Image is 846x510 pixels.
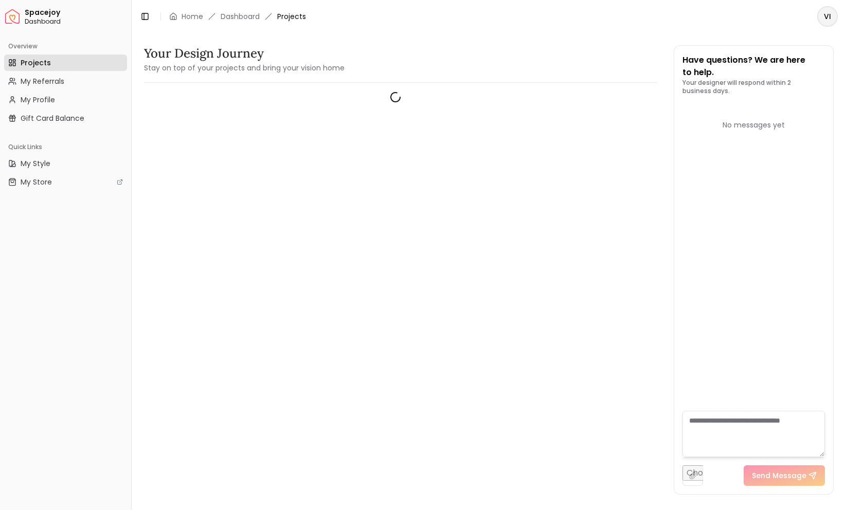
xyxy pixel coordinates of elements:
div: No messages yet [682,120,825,130]
a: Spacejoy [5,9,20,24]
a: Gift Card Balance [4,110,127,126]
small: Stay on top of your projects and bring your vision home [144,63,345,73]
button: VI [817,6,838,27]
a: Dashboard [221,11,260,22]
a: My Store [4,174,127,190]
span: Projects [277,11,306,22]
span: My Referrals [21,76,64,86]
a: Home [182,11,203,22]
span: Spacejoy [25,8,127,17]
a: Projects [4,54,127,71]
span: Dashboard [25,17,127,26]
h3: Your Design Journey [144,45,345,62]
p: Have questions? We are here to help. [682,54,825,79]
p: Your designer will respond within 2 business days. [682,79,825,95]
span: My Store [21,177,52,187]
a: My Referrals [4,73,127,89]
span: Projects [21,58,51,68]
a: My Profile [4,92,127,108]
img: Spacejoy Logo [5,9,20,24]
div: Overview [4,38,127,54]
span: Gift Card Balance [21,113,84,123]
div: Quick Links [4,139,127,155]
nav: breadcrumb [169,11,306,22]
span: My Profile [21,95,55,105]
span: My Style [21,158,50,169]
a: My Style [4,155,127,172]
span: VI [818,7,837,26]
